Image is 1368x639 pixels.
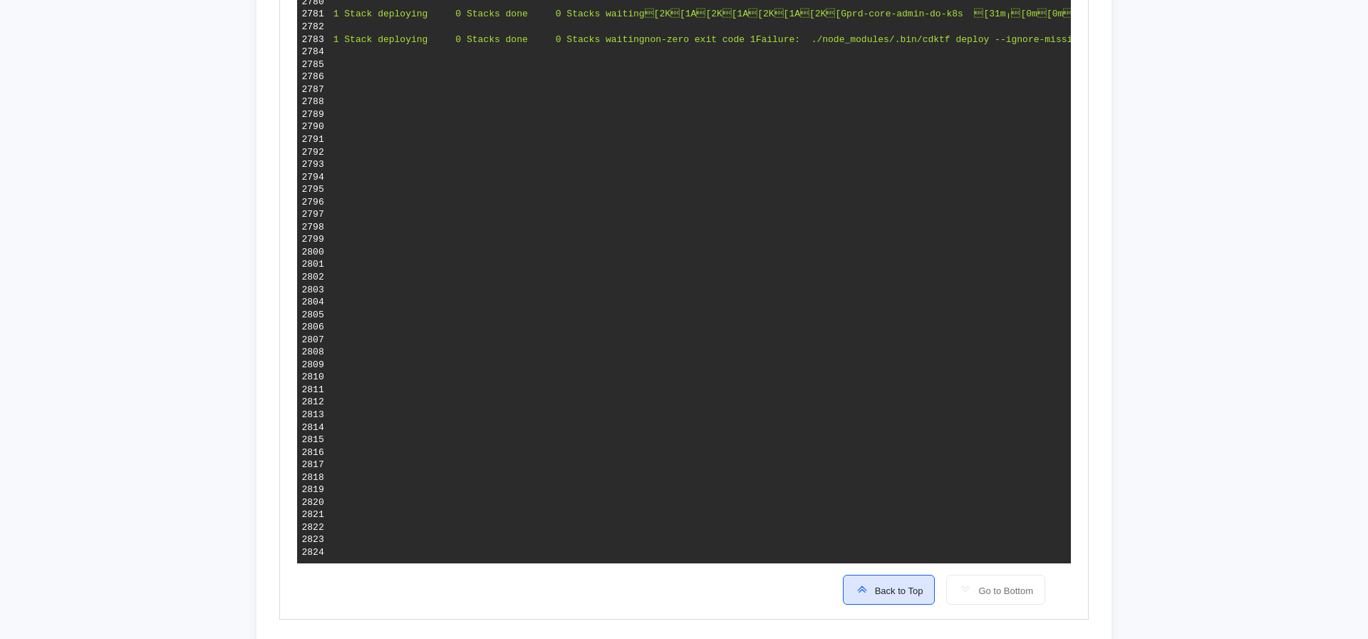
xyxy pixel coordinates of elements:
div: 2786 [302,71,324,83]
div: 2802 [302,271,324,284]
div: 2812 [302,396,324,409]
div: 2784 [302,46,324,58]
div: 2798 [302,221,324,234]
div: 2789 [302,108,324,121]
div: 2815 [302,434,324,446]
div: 2796 [302,196,324,209]
div: 2816 [302,446,324,459]
div: 2817 [302,459,324,471]
span: non-zero exit code 1 [645,34,756,45]
div: 2818 [302,471,324,484]
div: 2821 [302,508,324,521]
div: 2813 [302,409,324,421]
div: 2822 [302,521,324,534]
span: 1 Stack deploying 0 Stacks done 0 Stacks waiting [333,9,645,19]
div: 2819 [302,484,324,496]
button: Back to Top [843,575,936,605]
div: 2810 [302,371,324,384]
div: 2824 [302,546,324,559]
div: 2823 [302,533,324,546]
div: 2794 [302,171,324,184]
div: 2797 [302,208,324,221]
div: 2820 [302,496,324,509]
div: 2793 [302,158,324,171]
img: scroll-to-icon.svg [855,582,869,596]
div: 2792 [302,146,324,159]
div: 2799 [302,233,324,246]
div: 2811 [302,384,324,397]
div: 2783 [302,34,324,46]
div: 2790 [302,121,324,133]
div: 2814 [302,421,324,434]
div: 2808 [302,346,324,359]
div: 2804 [302,296,324,309]
span: Back to Top [869,586,923,596]
img: scroll-to-icon-light-gray.svg [958,582,973,596]
div: 2795 [302,183,324,196]
div: 2800 [302,246,324,259]
div: 2805 [302,309,324,322]
div: 2788 [302,96,324,108]
div: 2791 [302,133,324,146]
div: 2781 [302,8,324,21]
div: 2782 [302,21,324,34]
div: 2803 [302,284,324,297]
span: [2K[1A[2K[1A[2K[1A[2K[Gprd-core-admin-do-k8s [31m╷[0m[0m [645,9,1064,19]
span: 1 Stack deploying 0 Stacks done 0 Stacks waiting [333,34,645,45]
div: 2801 [302,258,324,271]
div: 2807 [302,334,324,347]
div: 2806 [302,321,324,334]
span: Go to Bottom [973,586,1033,596]
div: 2785 [302,58,324,71]
div: 2809 [302,359,324,372]
button: Go to Bottom [946,575,1045,605]
div: 2787 [302,83,324,96]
